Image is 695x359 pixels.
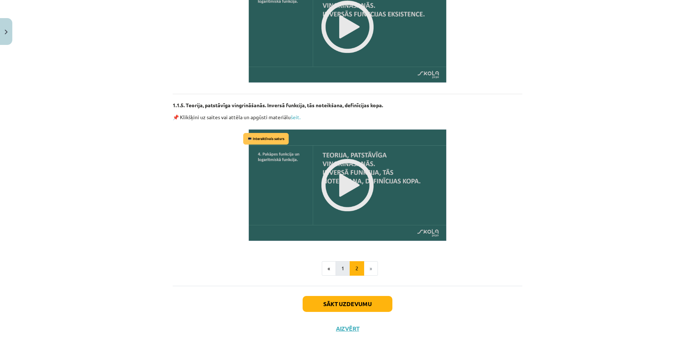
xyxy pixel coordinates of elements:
button: Aizvērt [334,325,361,332]
p: 📌 Klikšķini uz saites vai attēla un apgūsti materiālu [173,113,522,121]
strong: 1.1.5. Teorija, patstāvīga vingrināšanās. Inversā funkcija, tās noteikšana, definīcijas kopa. [173,102,383,108]
button: 2 [350,261,364,276]
img: icon-close-lesson-0947bae3869378f0d4975bcd49f059093ad1ed9edebbc8119c70593378902aed.svg [5,30,8,34]
button: 1 [336,261,350,276]
button: Sākt uzdevumu [303,296,392,312]
nav: Page navigation example [173,261,522,276]
button: « [322,261,336,276]
a: šeit. [291,114,300,120]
